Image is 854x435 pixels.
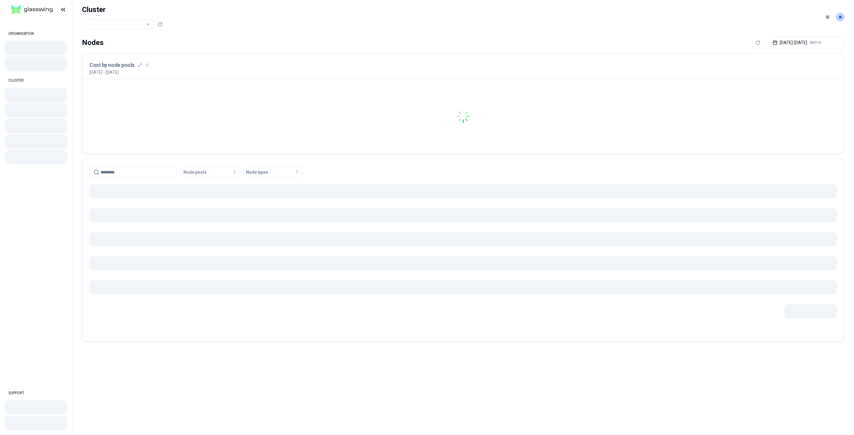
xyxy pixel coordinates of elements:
[5,74,67,86] div: CLUSTER
[82,5,162,14] h1: Cluster
[181,166,239,178] button: Node pools
[5,28,67,40] div: ORGANISATION
[768,37,844,49] button: [DATE]-[DATE]GMT+3
[82,19,154,29] button: Select a value
[9,3,55,17] img: GlassWing
[183,169,207,175] span: Node pools
[89,69,119,75] p: [DATE] - [DATE]
[82,37,104,49] div: Nodes
[244,166,301,178] button: Node types
[89,61,135,69] h3: Cost by node pools
[246,169,268,175] span: Node types
[810,40,821,45] span: GMT+3
[5,387,67,399] div: SUPPORT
